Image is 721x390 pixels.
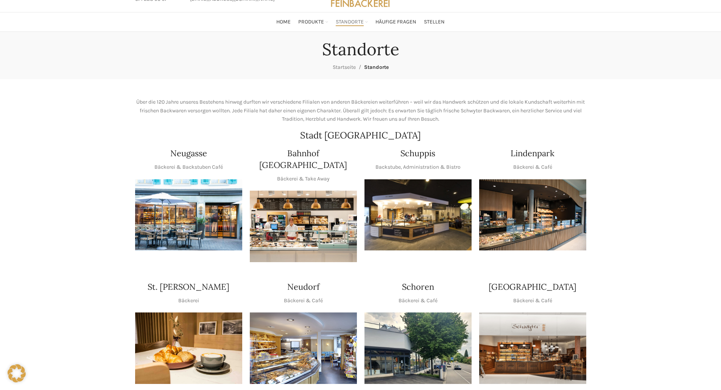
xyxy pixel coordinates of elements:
img: 0842cc03-b884-43c1-a0c9-0889ef9087d6 copy [364,312,472,384]
p: Bäckerei & Café [513,163,552,171]
img: Bahnhof St. Gallen [250,191,357,262]
p: Bäckerei & Café [284,297,323,305]
h4: Neudorf [287,281,319,293]
p: Bäckerei & Backstuben Café [154,163,223,171]
a: Standorte [336,14,368,30]
div: 1 / 1 [135,312,242,384]
span: Häufige Fragen [375,19,416,26]
a: Produkte [298,14,328,30]
div: 1 / 1 [479,179,586,251]
img: Neugasse [135,179,242,251]
h4: St. [PERSON_NAME] [148,281,229,293]
p: Bäckerei & Café [399,297,438,305]
a: Häufige Fragen [375,14,416,30]
a: Home [276,14,291,30]
h2: Stadt [GEOGRAPHIC_DATA] [135,131,586,140]
span: Produkte [298,19,324,26]
span: Standorte [364,64,389,70]
p: Bäckerei [178,297,199,305]
div: 1 / 1 [250,312,357,384]
h4: Lindenpark [511,148,554,159]
div: 1 / 1 [364,179,472,251]
h1: Standorte [322,39,399,59]
div: 1 / 1 [250,191,357,262]
p: Bäckerei & Café [513,297,552,305]
span: Standorte [336,19,364,26]
h4: Schuppis [400,148,435,159]
p: Backstube, Administration & Bistro [375,163,461,171]
img: Schwyter-1800x900 [479,312,586,384]
img: 150130-Schwyter-013 [364,179,472,251]
div: 1 / 1 [479,312,586,384]
a: Startseite [333,64,356,70]
p: Bäckerei & Take Away [277,175,330,183]
p: Über die 120 Jahre unseres Bestehens hinweg durften wir verschiedene Filialen von anderen Bäckere... [135,98,586,123]
div: Main navigation [131,14,590,30]
h4: [GEOGRAPHIC_DATA] [489,281,576,293]
img: Neudorf_1 [250,312,357,384]
h4: Schoren [402,281,434,293]
div: 1 / 1 [135,179,242,251]
span: Stellen [424,19,445,26]
img: schwyter-23 [135,312,242,384]
h4: Neugasse [170,148,207,159]
img: 017-e1571925257345 [479,179,586,251]
h4: Bahnhof [GEOGRAPHIC_DATA] [250,148,357,171]
a: Stellen [424,14,445,30]
span: Home [276,19,291,26]
div: 1 / 1 [364,312,472,384]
